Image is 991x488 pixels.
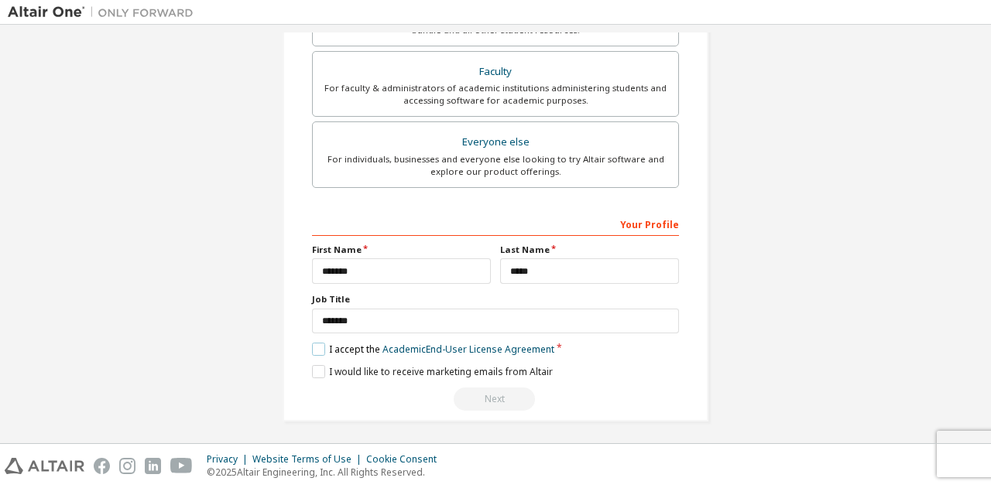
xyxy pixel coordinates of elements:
[382,343,554,356] a: Academic End-User License Agreement
[322,82,669,107] div: For faculty & administrators of academic institutions administering students and accessing softwa...
[119,458,135,474] img: instagram.svg
[207,466,446,479] p: © 2025 Altair Engineering, Inc. All Rights Reserved.
[312,365,553,378] label: I would like to receive marketing emails from Altair
[322,61,669,83] div: Faculty
[207,453,252,466] div: Privacy
[8,5,201,20] img: Altair One
[312,211,679,236] div: Your Profile
[500,244,679,256] label: Last Name
[322,131,669,153] div: Everyone else
[366,453,446,466] div: Cookie Consent
[322,153,669,178] div: For individuals, businesses and everyone else looking to try Altair software and explore our prod...
[312,343,554,356] label: I accept the
[312,293,679,305] label: Job Title
[252,453,366,466] div: Website Terms of Use
[94,458,110,474] img: facebook.svg
[170,458,193,474] img: youtube.svg
[5,458,84,474] img: altair_logo.svg
[145,458,161,474] img: linkedin.svg
[312,387,679,411] div: Read and acccept EULA to continue
[312,244,491,256] label: First Name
